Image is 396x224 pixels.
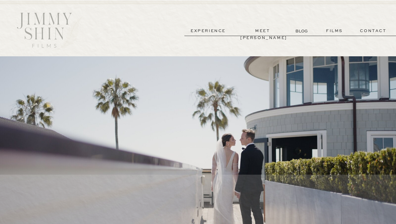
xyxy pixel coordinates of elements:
a: films [320,28,349,35]
a: meet [PERSON_NAME] [240,28,285,35]
a: contact [351,28,395,35]
a: experience [186,28,231,35]
a: BLOG [295,28,309,34]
